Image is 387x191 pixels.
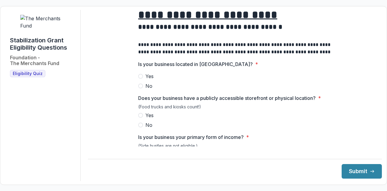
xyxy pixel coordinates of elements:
[10,37,76,51] h1: Stabilization Grant Eligibility Questions
[10,55,59,66] h2: Foundation - The Merchants Fund
[138,61,253,68] p: Is your business located in [GEOGRAPHIC_DATA]?
[145,112,154,119] span: Yes
[20,15,66,29] img: The Merchants Fund
[145,73,154,80] span: Yes
[13,71,43,76] span: Eligibility Quiz
[138,104,332,112] div: (Food trucks and kiosks count!)
[145,82,152,90] span: No
[342,164,382,179] button: Submit
[138,94,316,102] p: Does your business have a publicly accessible storefront or physical location?
[145,121,152,129] span: No
[138,143,332,151] div: (Side hustles are not eligible.)
[138,133,244,141] p: Is your business your primary form of income?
